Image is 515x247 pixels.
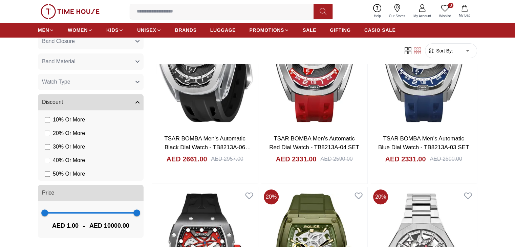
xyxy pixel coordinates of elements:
img: ... [41,4,100,19]
a: GIFTING [330,24,351,36]
span: Our Stores [386,14,408,19]
a: LUGGAGE [210,24,236,36]
button: My Bag [455,3,474,19]
span: BRANDS [175,27,197,33]
a: TSAR BOMBA Men's Automatic Blue Dial Watch - TB8213A-03 SET [378,135,469,151]
input: 40% Or More [45,158,50,163]
span: CASIO SALE [364,27,396,33]
span: Price [42,189,54,197]
button: Price [38,185,144,201]
span: My Account [411,14,434,19]
h4: AED 2331.00 [276,154,316,164]
a: CASIO SALE [364,24,396,36]
a: WOMEN [68,24,93,36]
span: My Bag [456,13,473,18]
span: 20 % Or More [53,129,85,137]
span: PROMOTIONS [249,27,284,33]
span: 0 [448,3,453,8]
input: 20% Or More [45,131,50,136]
span: AED 1.00 [52,221,79,230]
input: 50% Or More [45,171,50,177]
div: AED 2590.00 [320,155,352,163]
div: AED 2590.00 [430,155,462,163]
span: Wishlist [436,14,453,19]
span: WOMEN [68,27,88,33]
h4: AED 2331.00 [385,154,426,164]
span: 50 % Or More [53,170,85,178]
input: 30% Or More [45,144,50,150]
a: TSAR BOMBA Men's Automatic Black Dial Watch - TB8213A-06 SET [164,135,251,159]
a: KIDS [106,24,124,36]
a: BRANDS [175,24,197,36]
span: UNISEX [137,27,156,33]
span: MEN [38,27,49,33]
span: Band Material [42,58,76,66]
span: AED 10000.00 [89,221,129,230]
button: Sort By: [428,47,453,54]
span: Watch Type [42,78,70,86]
a: PROMOTIONS [249,24,289,36]
button: Band Material [38,53,144,70]
button: Watch Type [38,74,144,90]
a: Our Stores [385,3,409,20]
button: Discount [38,94,144,110]
div: AED 2957.00 [211,155,243,163]
span: 20 % [264,189,279,204]
a: Help [370,3,385,20]
span: 30 % Or More [53,143,85,151]
span: Discount [42,98,63,106]
a: SALE [303,24,316,36]
span: Help [371,14,384,19]
span: 10 % Or More [53,116,85,124]
a: MEN [38,24,54,36]
span: 20 % [373,189,388,204]
span: 40 % Or More [53,156,85,164]
span: SALE [303,27,316,33]
span: LUGGAGE [210,27,236,33]
button: Band Closure [38,33,144,49]
span: Sort By: [435,47,453,54]
h4: AED 2661.00 [166,154,207,164]
a: TSAR BOMBA Men's Automatic Red Dial Watch - TB8213A-04 SET [269,135,359,151]
span: GIFTING [330,27,351,33]
span: Band Closure [42,37,75,45]
a: 0Wishlist [435,3,455,20]
span: KIDS [106,27,119,33]
input: 10% Or More [45,117,50,122]
a: UNISEX [137,24,161,36]
span: - [79,220,89,231]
